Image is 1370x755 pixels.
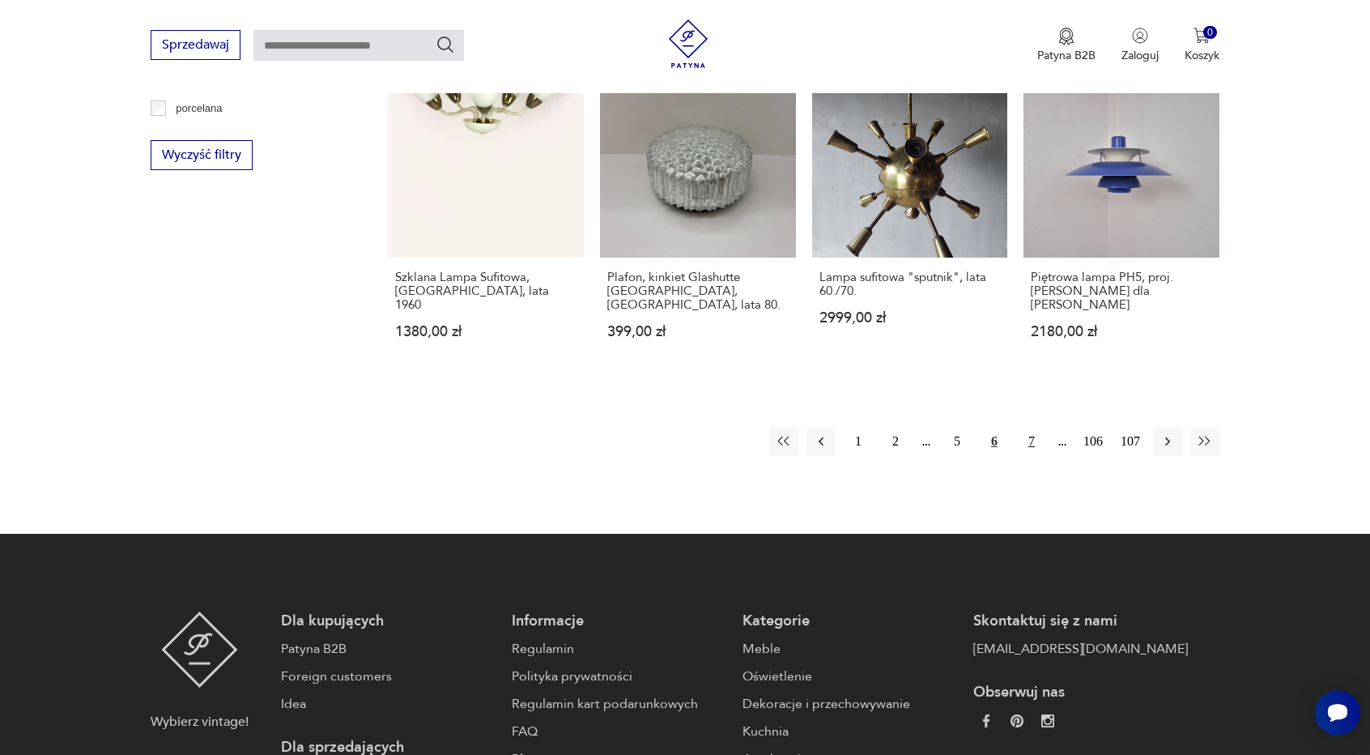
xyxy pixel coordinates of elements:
a: Szklana Lampa Sufitowa, Czechy, lata 1960Szklana Lampa Sufitowa, [GEOGRAPHIC_DATA], lata 19601380... [388,62,584,370]
p: Koszyk [1185,48,1219,63]
img: Ikonka użytkownika [1132,28,1148,44]
a: Patyna B2B [281,639,496,659]
button: 5 [942,427,972,456]
a: Plafon, kinkiet Glashutte Limburg, Niemcy, lata 80.Plafon, kinkiet Glashutte [GEOGRAPHIC_DATA], [... [600,62,796,370]
button: 0Koszyk [1185,28,1219,63]
p: Zaloguj [1121,48,1159,63]
img: Patyna - sklep z meblami i dekoracjami vintage [161,612,238,688]
a: Sprzedawaj [151,41,240,52]
button: Zaloguj [1121,28,1159,63]
a: Regulamin [512,639,726,659]
p: Dla kupujących [281,612,496,631]
p: Informacje [512,612,726,631]
p: porcelana [176,100,222,117]
h3: Lampa sufitowa "sputnik", lata 60./70. [819,271,1001,298]
p: Skontaktuj się z nami [973,612,1188,631]
button: 7 [1017,427,1046,456]
h3: Plafon, kinkiet Glashutte [GEOGRAPHIC_DATA], [GEOGRAPHIC_DATA], lata 80. [607,271,789,312]
button: 1 [844,427,873,456]
a: Ikona medaluPatyna B2B [1037,28,1096,63]
img: c2fd9cf7f39615d9d6839a72ae8e59e5.webp [1041,714,1054,727]
a: Lampa sufitowa "sputnik", lata 60./70.Lampa sufitowa "sputnik", lata 60./70.2999,00 zł [812,62,1008,370]
button: 2 [881,427,910,456]
button: 107 [1116,427,1145,456]
img: Ikona koszyka [1193,28,1210,44]
a: FAQ [512,722,726,741]
a: [EMAIL_ADDRESS][DOMAIN_NAME] [973,639,1188,659]
a: KlasykPiętrowa lampa PH5, proj. P. Henningsen dla Louis PoulsenPiętrowa lampa PH5, proj. [PERSON_... [1023,62,1219,370]
img: Ikona medalu [1058,28,1074,45]
p: 399,00 zł [607,325,789,339]
button: Patyna B2B [1037,28,1096,63]
a: Idea [281,694,496,714]
p: porcelit [176,122,210,140]
a: Regulamin kart podarunkowych [512,694,726,714]
a: Kuchnia [742,722,957,741]
button: Sprzedawaj [151,30,240,60]
button: Wyczyść filtry [151,140,253,170]
img: Patyna - sklep z meblami i dekoracjami vintage [664,19,713,68]
h3: Piętrowa lampa PH5, proj. [PERSON_NAME] dla [PERSON_NAME] [1031,271,1212,312]
a: Polityka prywatności [512,667,726,686]
p: Obserwuj nas [973,683,1188,702]
a: Foreign customers [281,667,496,686]
p: 1380,00 zł [395,325,577,339]
p: 2180,00 zł [1031,325,1212,339]
iframe: Smartsupp widget button [1315,690,1360,736]
p: Kategorie [742,612,957,631]
h3: Szklana Lampa Sufitowa, [GEOGRAPHIC_DATA], lata 1960 [395,271,577,312]
p: Patyna B2B [1037,48,1096,63]
p: 2999,00 zł [819,311,1001,325]
div: 0 [1203,26,1217,40]
img: 37d27d81a828e637adc9f9cb2e3d3a8a.webp [1010,714,1023,727]
a: Oświetlenie [742,667,957,686]
img: da9060093f698e4c3cedc1453eec5031.webp [980,714,993,727]
button: Szukaj [436,35,455,54]
p: Wybierz vintage! [151,712,249,732]
a: Dekoracje i przechowywanie [742,694,957,714]
button: 6 [980,427,1009,456]
a: Meble [742,639,957,659]
button: 106 [1079,427,1108,456]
